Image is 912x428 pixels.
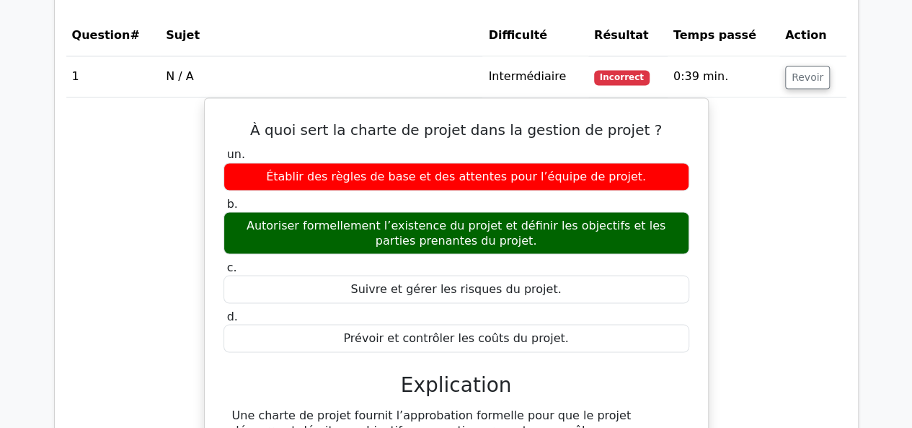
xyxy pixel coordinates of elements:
[673,28,756,42] font: Temps passé
[600,72,644,82] font: Incorrect
[227,260,237,274] font: c.
[673,69,728,83] font: 0:39 min.
[785,28,826,42] font: Action
[785,66,830,89] button: Revoir
[792,71,823,83] font: Revoir
[227,309,238,323] font: d.
[166,28,200,42] font: Sujet
[350,281,561,295] font: Suivre et gérer les risques du projet.
[72,28,130,42] font: Question
[343,331,568,344] font: Prévoir et contrôler les coûts du projet.
[166,69,193,83] font: N / A
[247,218,665,247] font: Autoriser formellement l’existence du projet et définir les objectifs et les parties prenantes du...
[594,28,649,42] font: Résultat
[130,28,139,42] font: #
[72,69,79,83] font: 1
[401,372,512,396] font: Explication
[266,169,646,183] font: Établir des règles de base et des attentes pour l’équipe de projet.
[250,121,662,139] font: À quoi sert la charte de projet dans la gestion de projet ?
[488,69,566,83] font: Intermédiaire
[227,147,245,161] font: un.
[227,196,238,210] font: b.
[488,28,546,42] font: Difficulté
